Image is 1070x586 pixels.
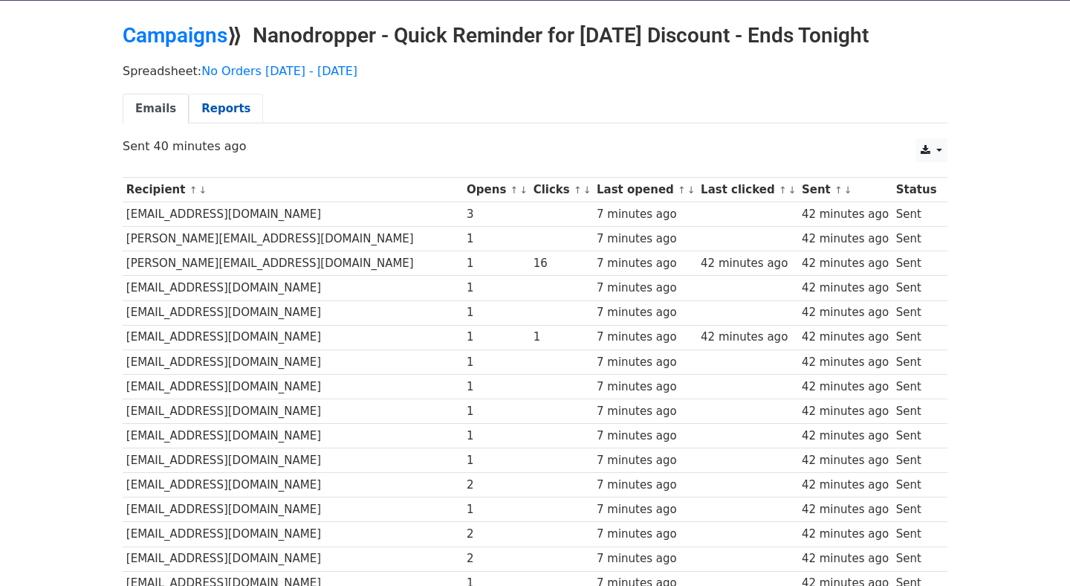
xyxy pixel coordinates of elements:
td: [EMAIL_ADDRESS][DOMAIN_NAME] [123,424,463,448]
div: 42 minutes ago [802,501,889,518]
div: 7 minutes ago [597,280,693,297]
td: Sent [892,448,940,473]
div: 42 minutes ago [802,329,889,346]
td: [EMAIL_ADDRESS][DOMAIN_NAME] [123,300,463,325]
div: 1 [467,354,526,371]
td: Sent [892,424,940,448]
a: ↓ [788,184,797,196]
th: Last opened [593,178,697,202]
div: 42 minutes ago [802,280,889,297]
div: 1 [467,403,526,420]
td: [EMAIL_ADDRESS][DOMAIN_NAME] [123,350,463,374]
a: ↓ [844,184,852,196]
div: 7 minutes ago [597,379,693,396]
div: 42 minutes ago [802,526,889,543]
th: Opens [463,178,530,202]
td: [EMAIL_ADDRESS][DOMAIN_NAME] [123,473,463,498]
div: 7 minutes ago [597,550,693,567]
div: 7 minutes ago [597,452,693,469]
div: 1 [467,231,526,248]
th: Clicks [530,178,593,202]
a: Emails [123,94,189,124]
a: ↓ [583,184,591,196]
td: Sent [892,498,940,522]
div: 42 minutes ago [802,403,889,420]
td: Sent [892,399,940,423]
a: ↓ [198,184,207,196]
th: Status [892,178,940,202]
td: Sent [892,374,940,399]
div: 42 minutes ago [802,477,889,494]
td: [EMAIL_ADDRESS][DOMAIN_NAME] [123,498,463,522]
div: 1 [467,329,526,346]
div: 7 minutes ago [597,477,693,494]
td: [PERSON_NAME][EMAIL_ADDRESS][DOMAIN_NAME] [123,227,463,251]
td: [EMAIL_ADDRESS][DOMAIN_NAME] [123,374,463,399]
a: Campaigns [123,23,227,48]
a: ↑ [189,184,198,196]
div: 42 minutes ago [802,206,889,223]
td: Sent [892,276,940,300]
div: 1 [467,452,526,469]
td: Sent [892,547,940,571]
td: [EMAIL_ADDRESS][DOMAIN_NAME] [123,202,463,227]
td: Sent [892,325,940,350]
div: 1 [467,428,526,445]
div: 42 minutes ago [701,329,794,346]
div: 7 minutes ago [597,403,693,420]
div: 1 [467,255,526,272]
div: 7 minutes ago [597,255,693,272]
div: 42 minutes ago [802,255,889,272]
div: 1 [467,304,526,321]
a: ↑ [678,184,686,196]
a: No Orders [DATE] - [DATE] [201,64,357,78]
div: 1 [467,501,526,518]
div: 42 minutes ago [802,379,889,396]
div: 16 [534,255,590,272]
div: 42 minutes ago [802,354,889,371]
div: 42 minutes ago [802,550,889,567]
div: 2 [467,477,526,494]
td: Sent [892,350,940,374]
a: ↑ [574,184,582,196]
td: [EMAIL_ADDRESS][DOMAIN_NAME] [123,547,463,571]
div: 2 [467,526,526,543]
div: 1 [467,280,526,297]
div: 1 [467,379,526,396]
td: Sent [892,202,940,227]
th: Last clicked [697,178,798,202]
div: 7 minutes ago [597,428,693,445]
th: Recipient [123,178,463,202]
a: ↑ [510,184,519,196]
div: 7 minutes ago [597,354,693,371]
td: [EMAIL_ADDRESS][DOMAIN_NAME] [123,522,463,547]
div: 42 minutes ago [701,255,794,272]
h2: ⟫ Nanodropper - Quick Reminder for [DATE] Discount - Ends Tonight [123,23,947,48]
div: 42 minutes ago [802,428,889,445]
td: Sent [892,473,940,498]
p: Sent 40 minutes ago [123,138,947,154]
div: 3 [467,206,526,223]
div: 42 minutes ago [802,231,889,248]
a: ↓ [519,184,528,196]
div: 7 minutes ago [597,231,693,248]
td: Sent [892,251,940,276]
div: 42 minutes ago [802,452,889,469]
div: 7 minutes ago [597,206,693,223]
td: [EMAIL_ADDRESS][DOMAIN_NAME] [123,399,463,423]
a: ↑ [779,184,787,196]
a: ↓ [687,184,695,196]
div: 42 minutes ago [802,304,889,321]
td: [EMAIL_ADDRESS][DOMAIN_NAME] [123,276,463,300]
div: Chat Widget [996,515,1070,586]
a: Reports [189,94,263,124]
td: Sent [892,522,940,547]
p: Spreadsheet: [123,63,947,79]
div: 1 [534,329,590,346]
td: [EMAIL_ADDRESS][DOMAIN_NAME] [123,448,463,473]
td: [EMAIL_ADDRESS][DOMAIN_NAME] [123,325,463,350]
td: Sent [892,300,940,325]
div: 7 minutes ago [597,526,693,543]
a: ↑ [834,184,843,196]
div: 7 minutes ago [597,501,693,518]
